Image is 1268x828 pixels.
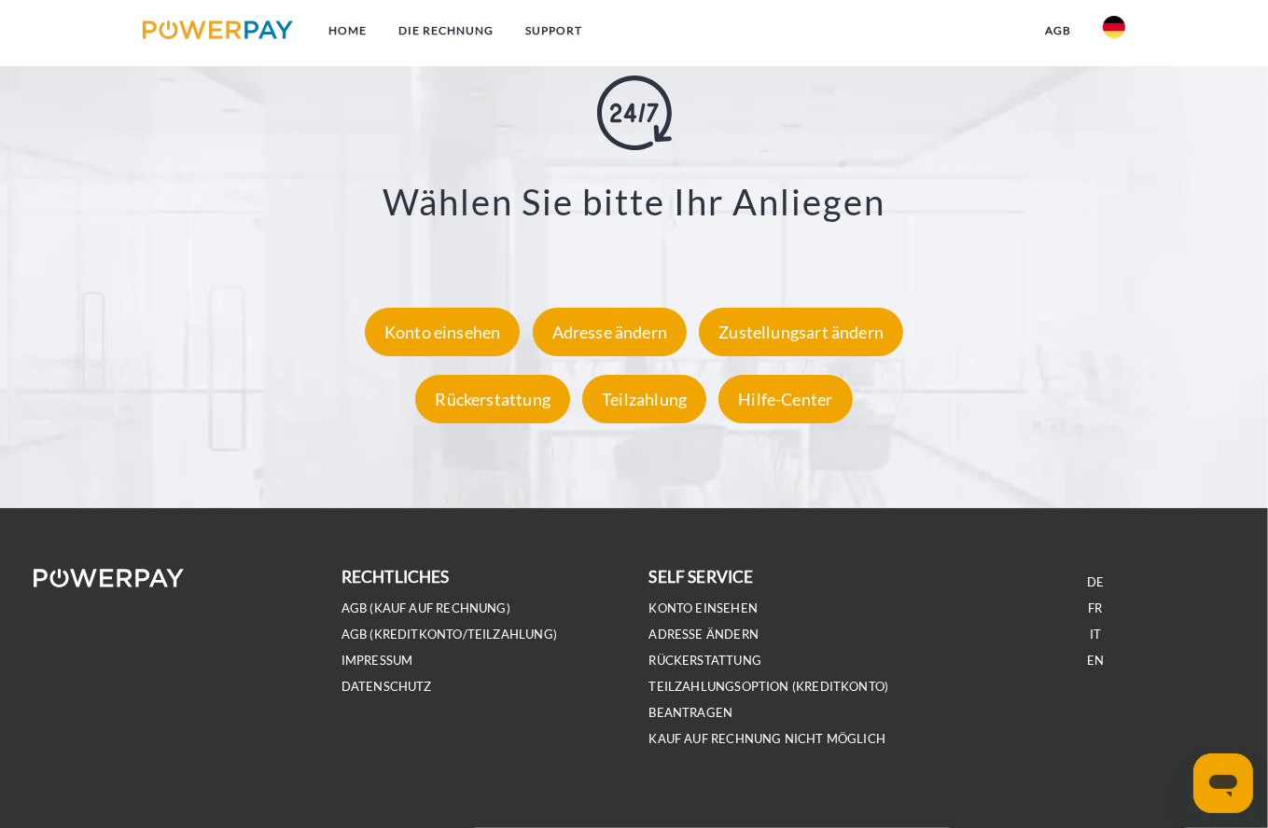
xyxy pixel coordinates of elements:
[649,600,759,616] a: Konto einsehen
[360,321,525,341] a: Konto einsehen
[87,179,1181,224] h3: Wählen Sie bitte Ihr Anliegen
[649,567,754,586] b: self service
[649,653,762,669] a: Rückerstattung
[714,388,857,408] a: Hilfe-Center
[1090,627,1101,642] a: IT
[578,388,711,408] a: Teilzahlung
[699,307,903,355] div: Zustellungsart ändern
[341,600,510,616] a: AGB (Kauf auf Rechnung)
[528,321,692,341] a: Adresse ändern
[533,307,688,355] div: Adresse ändern
[341,653,413,669] a: IMPRESSUM
[1087,653,1104,669] a: EN
[383,14,509,48] a: DIE RECHNUNG
[582,374,706,422] div: Teilzahlung
[597,75,672,149] img: online-shopping.svg
[649,679,889,721] a: Teilzahlungsoption (KREDITKONTO) beantragen
[1103,16,1125,38] img: de
[34,569,184,587] img: logo-powerpay-white.svg
[341,567,450,586] b: rechtliches
[649,627,759,642] a: Adresse ändern
[341,679,432,695] a: DATENSCHUTZ
[694,321,908,341] a: Zustellungsart ändern
[1088,600,1102,616] a: FR
[341,627,557,642] a: AGB (Kreditkonto/Teilzahlung)
[1087,574,1104,590] a: DE
[1029,14,1087,48] a: agb
[718,374,852,422] div: Hilfe-Center
[1193,753,1253,813] iframe: Schaltfläche zum Öffnen des Messaging-Fensters
[143,21,293,39] img: logo-powerpay.svg
[415,374,570,422] div: Rückerstattung
[313,14,383,48] a: Home
[365,307,521,355] div: Konto einsehen
[649,731,886,747] a: Kauf auf Rechnung nicht möglich
[411,388,575,408] a: Rückerstattung
[509,14,598,48] a: SUPPORT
